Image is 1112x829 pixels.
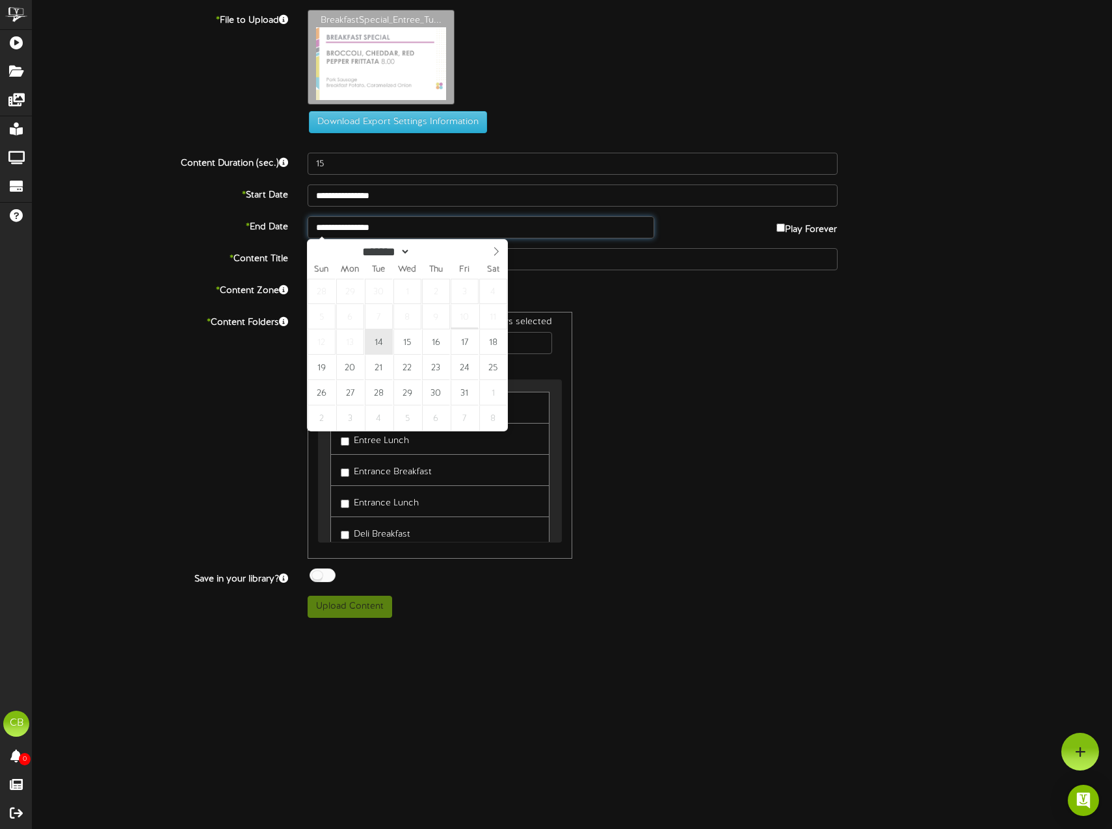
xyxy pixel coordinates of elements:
a: Download Export Settings Information [302,118,487,127]
span: November 7, 2025 [451,405,479,431]
span: October 21, 2025 [365,355,393,380]
span: Fri [450,266,479,274]
input: Title of this Content [308,248,838,270]
input: Deli Breakfast [341,531,349,539]
span: November 4, 2025 [365,405,393,431]
span: October 28, 2025 [365,380,393,405]
span: October 29, 2025 [393,380,421,405]
span: 0 [19,753,31,765]
span: Thu [421,266,450,274]
span: October 8, 2025 [393,304,421,329]
label: File to Upload [23,10,298,27]
span: October 2, 2025 [422,279,450,304]
span: November 2, 2025 [308,405,336,431]
span: Tue [364,266,393,274]
button: Upload Content [308,596,392,618]
span: October 5, 2025 [308,304,336,329]
label: End Date [23,216,298,234]
span: October 1, 2025 [393,279,421,304]
label: Entree Lunch [341,430,409,448]
span: November 1, 2025 [479,380,507,405]
span: November 3, 2025 [336,405,364,431]
span: September 29, 2025 [336,279,364,304]
span: November 6, 2025 [422,405,450,431]
span: November 8, 2025 [479,405,507,431]
span: October 3, 2025 [451,279,479,304]
label: Content Title [23,248,298,266]
label: Deli Breakfast [341,524,410,541]
label: Play Forever [776,216,837,236]
span: October 17, 2025 [451,329,479,355]
span: October 7, 2025 [365,304,393,329]
label: Save in your library? [23,568,298,586]
span: October 23, 2025 [422,355,450,380]
span: October 15, 2025 [393,329,421,355]
span: Mon [336,266,364,274]
span: October 14, 2025 [365,329,393,355]
span: October 19, 2025 [308,355,336,380]
label: Entrance Lunch [341,492,419,510]
span: Sun [308,266,336,274]
span: September 30, 2025 [365,279,393,304]
span: September 28, 2025 [308,279,336,304]
span: Sat [479,266,507,274]
span: October 24, 2025 [451,355,479,380]
span: Wed [393,266,421,274]
label: Start Date [23,185,298,202]
span: October 31, 2025 [451,380,479,405]
button: Download Export Settings Information [309,111,487,133]
span: October 25, 2025 [479,355,507,380]
input: Entree Lunch [341,437,349,446]
label: Content Folders [23,312,298,329]
div: Open Intercom Messenger [1068,785,1099,816]
span: November 5, 2025 [393,405,421,431]
input: Entrance Lunch [341,500,349,508]
span: October 11, 2025 [479,304,507,329]
div: CB [3,711,29,737]
input: Year [410,245,457,259]
label: Entrance Breakfast [341,461,432,479]
span: October 6, 2025 [336,304,364,329]
input: Play Forever [776,223,785,232]
span: October 10, 2025 [451,304,479,329]
span: October 4, 2025 [479,279,507,304]
span: October 12, 2025 [308,329,336,355]
label: Content Duration (sec.) [23,153,298,170]
span: October 13, 2025 [336,329,364,355]
span: October 16, 2025 [422,329,450,355]
span: October 27, 2025 [336,380,364,405]
span: October 26, 2025 [308,380,336,405]
span: October 22, 2025 [393,355,421,380]
span: October 20, 2025 [336,355,364,380]
label: Content Zone [23,280,298,298]
input: Entrance Breakfast [341,468,349,477]
span: October 30, 2025 [422,380,450,405]
span: October 18, 2025 [479,329,507,355]
span: October 9, 2025 [422,304,450,329]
